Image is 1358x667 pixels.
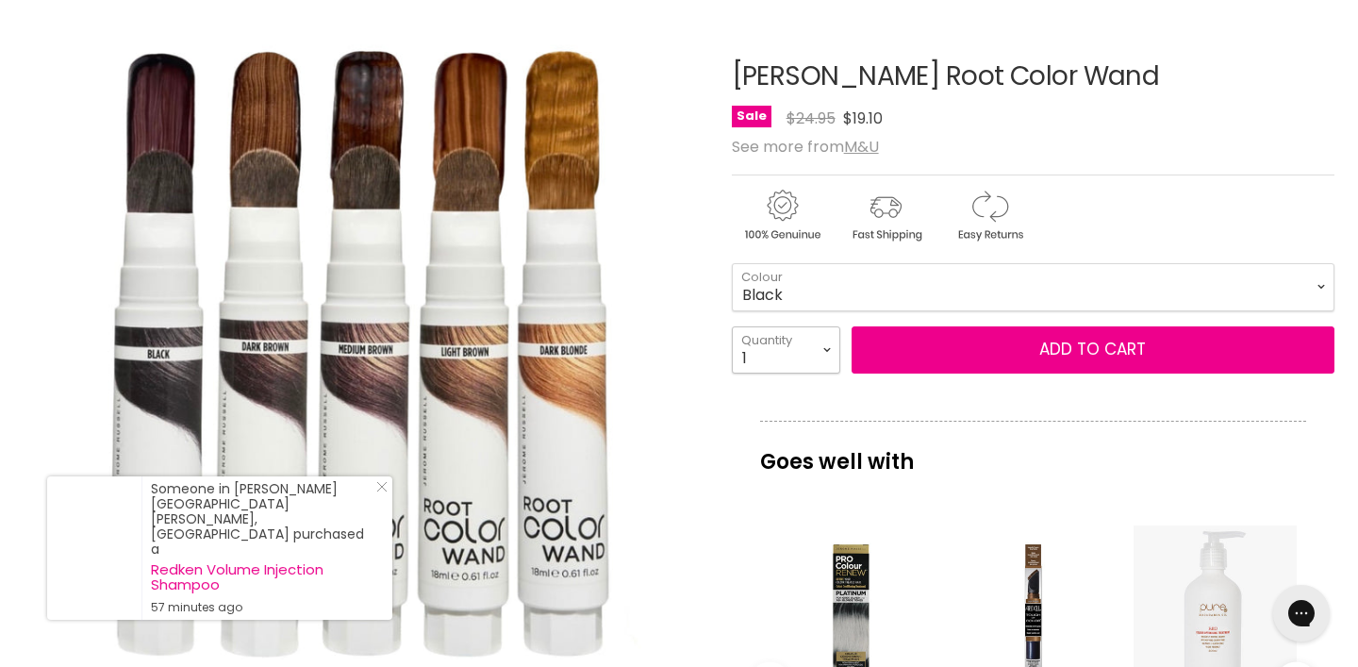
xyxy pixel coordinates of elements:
select: Quantity [732,326,840,374]
a: Visit product page [47,476,141,620]
span: $24.95 [787,108,836,129]
small: 57 minutes ago [151,600,373,615]
img: returns.gif [939,187,1039,244]
iframe: Gorgias live chat messenger [1264,578,1339,648]
div: Someone in [PERSON_NAME][GEOGRAPHIC_DATA][PERSON_NAME], [GEOGRAPHIC_DATA] purchased a [151,481,373,615]
img: shipping.gif [836,187,936,244]
h1: [PERSON_NAME] Root Color Wand [732,62,1334,92]
span: See more from [732,136,879,158]
img: genuine.gif [732,187,832,244]
a: Redken Volume Injection Shampoo [151,562,373,592]
span: $19.10 [843,108,883,129]
svg: Close Icon [376,481,388,492]
button: Add to cart [852,326,1334,374]
a: M&U [844,136,879,158]
span: Sale [732,106,771,127]
p: Goes well with [760,421,1306,483]
span: Add to cart [1039,338,1146,360]
a: Close Notification [369,481,388,500]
